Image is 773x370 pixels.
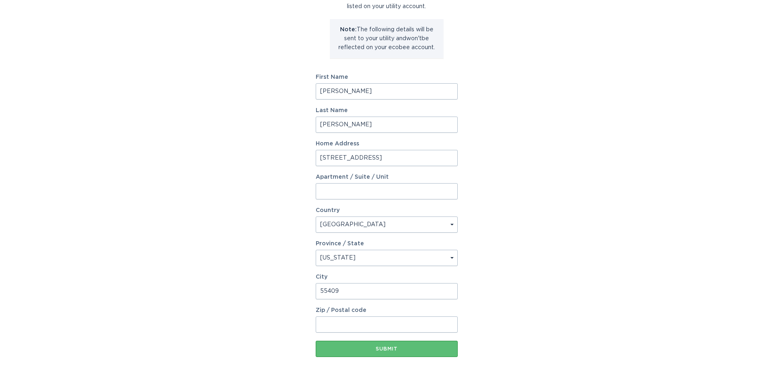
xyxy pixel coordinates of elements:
button: Submit [316,341,458,357]
label: City [316,274,458,280]
label: Last Name [316,108,458,113]
label: Home Address [316,141,458,147]
label: Apartment / Suite / Unit [316,174,458,180]
label: Zip / Postal code [316,307,458,313]
strong: Note: [340,27,357,32]
div: Submit [320,346,454,351]
p: The following details will be sent to your utility and won't be reflected on your ecobee account. [336,25,437,52]
label: Province / State [316,241,364,247]
label: Country [316,208,340,213]
label: First Name [316,74,458,80]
